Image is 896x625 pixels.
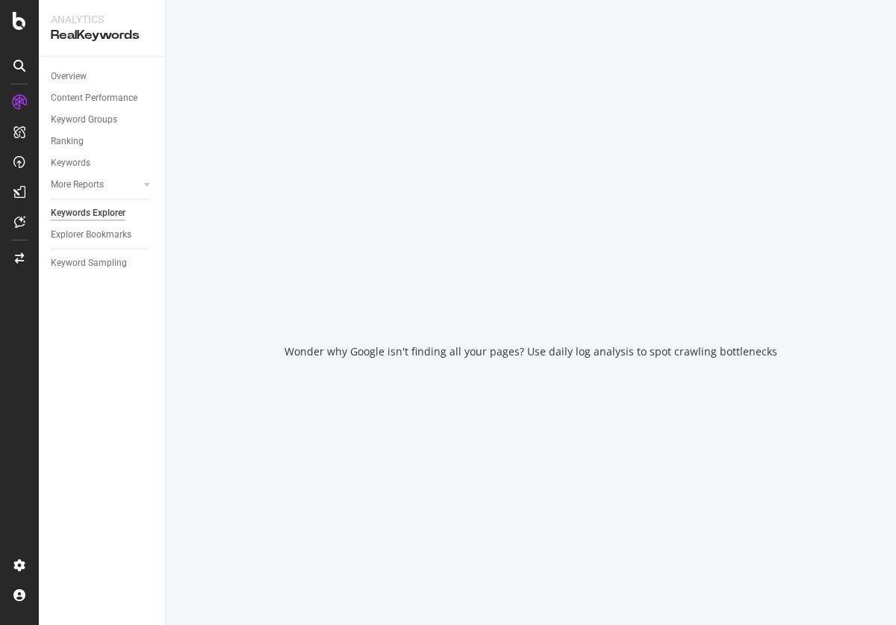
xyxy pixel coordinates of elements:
[51,27,153,44] div: RealKeywords
[51,69,87,84] div: Overview
[51,12,153,27] div: Analytics
[51,205,155,221] a: Keywords Explorer
[477,267,585,320] div: animation
[51,134,84,149] div: Ranking
[51,227,155,243] a: Explorer Bookmarks
[51,255,127,271] div: Keyword Sampling
[51,90,155,106] a: Content Performance
[51,155,90,171] div: Keywords
[51,205,125,221] div: Keywords Explorer
[284,344,777,359] div: Wonder why Google isn't finding all your pages? Use daily log analysis to spot crawling bottlenecks
[51,112,155,128] a: Keyword Groups
[51,255,155,271] a: Keyword Sampling
[51,90,137,106] div: Content Performance
[51,177,104,193] div: More Reports
[51,112,117,128] div: Keyword Groups
[51,155,155,171] a: Keywords
[51,134,155,149] a: Ranking
[51,227,131,243] div: Explorer Bookmarks
[51,69,155,84] a: Overview
[51,177,140,193] a: More Reports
